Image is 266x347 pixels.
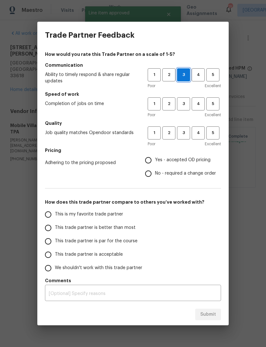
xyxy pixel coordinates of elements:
button: 4 [192,68,205,81]
span: 2 [163,100,175,108]
span: Poor [148,112,155,118]
h5: Pricing [45,147,221,154]
button: 4 [192,126,205,140]
span: We shouldn't work with this trade partner [55,265,142,271]
span: 3 [178,129,189,137]
button: 2 [162,126,175,140]
span: 1 [148,100,160,108]
button: 5 [206,126,219,140]
button: 4 [192,97,205,110]
h3: Trade Partner Feedback [45,31,135,40]
span: 5 [207,71,219,79]
button: 1 [148,126,161,140]
span: 5 [207,100,219,108]
span: This trade partner is par for the course [55,238,137,245]
span: 4 [192,71,204,79]
button: 3 [177,68,190,81]
h5: Comments [45,277,221,284]
span: This is my favorite trade partner [55,211,123,218]
h5: Communication [45,62,221,68]
span: 5 [207,129,219,137]
h5: Speed of work [45,91,221,97]
span: 2 [163,129,175,137]
button: 5 [206,68,219,81]
button: 2 [162,97,175,110]
button: 5 [206,97,219,110]
span: This trade partner is acceptable [55,251,123,258]
span: 3 [178,100,189,108]
span: Poor [148,83,155,89]
span: Excellent [205,141,221,147]
h5: How does this trade partner compare to others you’ve worked with? [45,199,221,205]
button: 3 [177,126,190,140]
span: Completion of jobs on time [45,101,137,107]
span: 3 [177,71,190,79]
span: 1 [148,71,160,79]
span: This trade partner is better than most [55,224,136,231]
div: Pricing [145,154,221,180]
div: How does this trade partner compare to others you’ve worked with? [45,208,221,275]
span: Ability to timely respond & share regular updates [45,72,137,84]
span: Poor [148,141,155,147]
span: 1 [148,129,160,137]
h4: How would you rate this Trade Partner on a scale of 1-5? [45,51,221,57]
span: Yes - accepted OD pricing [155,157,211,163]
button: 2 [162,68,175,81]
span: 2 [163,71,175,79]
span: 4 [192,100,204,108]
span: Excellent [205,83,221,89]
span: Excellent [205,112,221,118]
button: 3 [177,97,190,110]
span: 4 [192,129,204,137]
span: Job quality matches Opendoor standards [45,130,137,136]
span: No - required a change order [155,170,216,177]
span: Adhering to the pricing proposed [45,160,135,166]
button: 1 [148,97,161,110]
h5: Quality [45,120,221,126]
button: 1 [148,68,161,81]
